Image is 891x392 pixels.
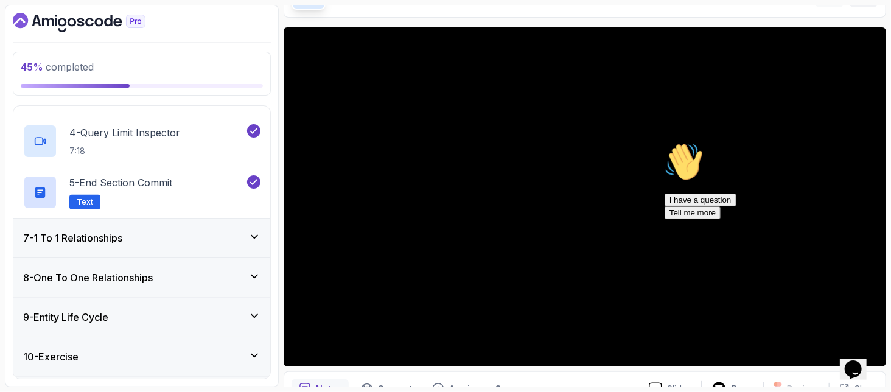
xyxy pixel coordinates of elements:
[13,13,173,32] a: Dashboard
[5,5,44,44] img: :wave:
[23,270,153,285] h3: 8 - One To One Relationships
[23,175,260,209] button: 5-End Section CommitText
[23,349,79,364] h3: 10 - Exercise
[69,175,172,190] p: 5 - End Section Commit
[5,5,224,82] div: 👋Hi! How can we help?I have a questionTell me more
[5,69,61,82] button: Tell me more
[284,27,886,366] iframe: 1 - Course Outline
[13,337,270,376] button: 10-Exercise
[660,138,879,337] iframe: chat widget
[13,258,270,297] button: 8-One To One Relationships
[77,197,93,207] span: Text
[69,145,180,157] p: 7:18
[69,125,180,140] p: 4 - Query Limit Inspector
[13,219,270,257] button: 7-1 To 1 Relationships
[23,231,122,245] h3: 7 - 1 To 1 Relationships
[13,298,270,337] button: 9-Entity Life Cycle
[840,343,879,380] iframe: chat widget
[21,61,94,73] span: completed
[21,61,43,73] span: 45 %
[23,124,260,158] button: 4-Query Limit Inspector7:18
[5,37,121,46] span: Hi! How can we help?
[23,310,108,324] h3: 9 - Entity Life Cycle
[5,56,77,69] button: I have a question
